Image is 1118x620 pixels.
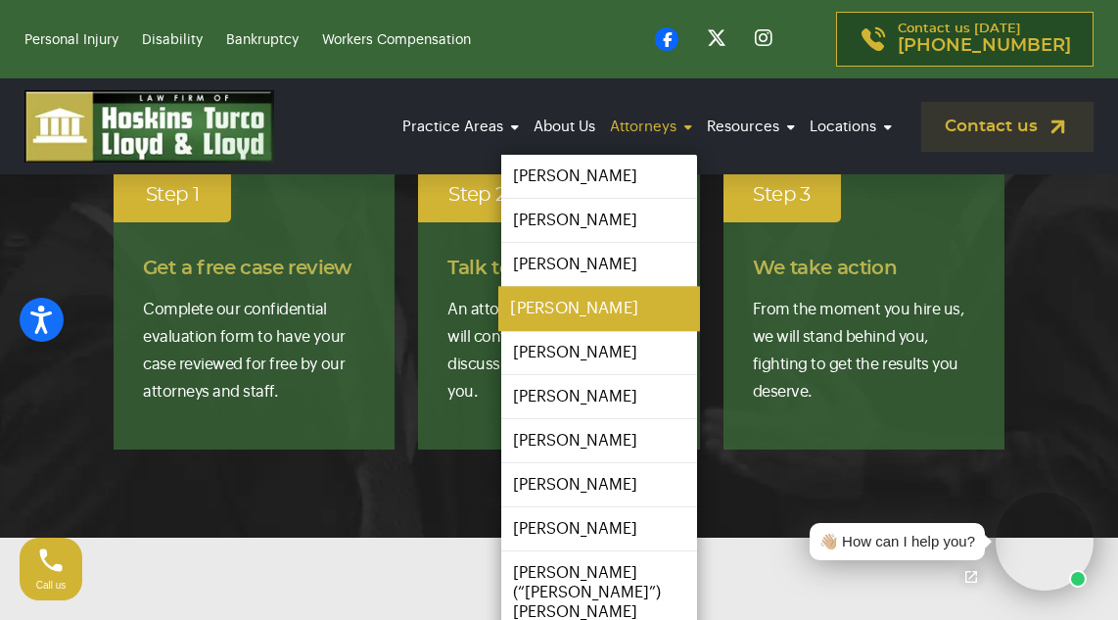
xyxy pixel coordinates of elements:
p: From the moment you hire us, we will stand behind you, fighting to get the results you deserve. [753,296,975,405]
a: Practice Areas [397,100,524,154]
a: Personal Injury [24,33,118,47]
div: Step 2 [418,167,536,222]
a: [PERSON_NAME] [501,507,697,550]
p: Contact us [DATE] [898,23,1071,56]
div: Step 3 [723,167,841,222]
span: [PHONE_NUMBER] [898,36,1071,56]
h4: Get a free case review [143,256,365,281]
a: Disability [142,33,203,47]
a: [PERSON_NAME] [501,243,697,286]
img: logo [24,90,274,163]
a: [PERSON_NAME] [501,375,697,418]
a: Workers Compensation [322,33,471,47]
a: Contact us [921,102,1094,152]
a: [PERSON_NAME] [501,331,697,374]
p: Complete our confidential evaluation form to have your case reviewed for free by our attorneys an... [143,296,365,405]
a: [PERSON_NAME] [501,419,697,462]
a: [PERSON_NAME] [501,199,697,242]
h4: We take action [753,256,975,281]
a: [PERSON_NAME] [501,155,697,198]
p: An attorney or intake specialist will contact you directly to discuss your case at no cost to you. [447,296,670,405]
a: [PERSON_NAME] [501,463,697,506]
a: Locations [805,100,897,154]
h4: Talk to our team [447,256,670,281]
a: About Us [529,100,600,154]
a: Open chat [951,556,992,597]
a: Resources [702,100,800,154]
a: Attorneys [605,100,697,154]
span: Call us [36,580,67,591]
a: Contact us [DATE][PHONE_NUMBER] [836,12,1094,67]
a: [PERSON_NAME] [498,286,700,330]
a: Bankruptcy [226,33,299,47]
div: Step 1 [114,167,231,222]
div: 👋🏼 How can I help you? [819,531,975,553]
